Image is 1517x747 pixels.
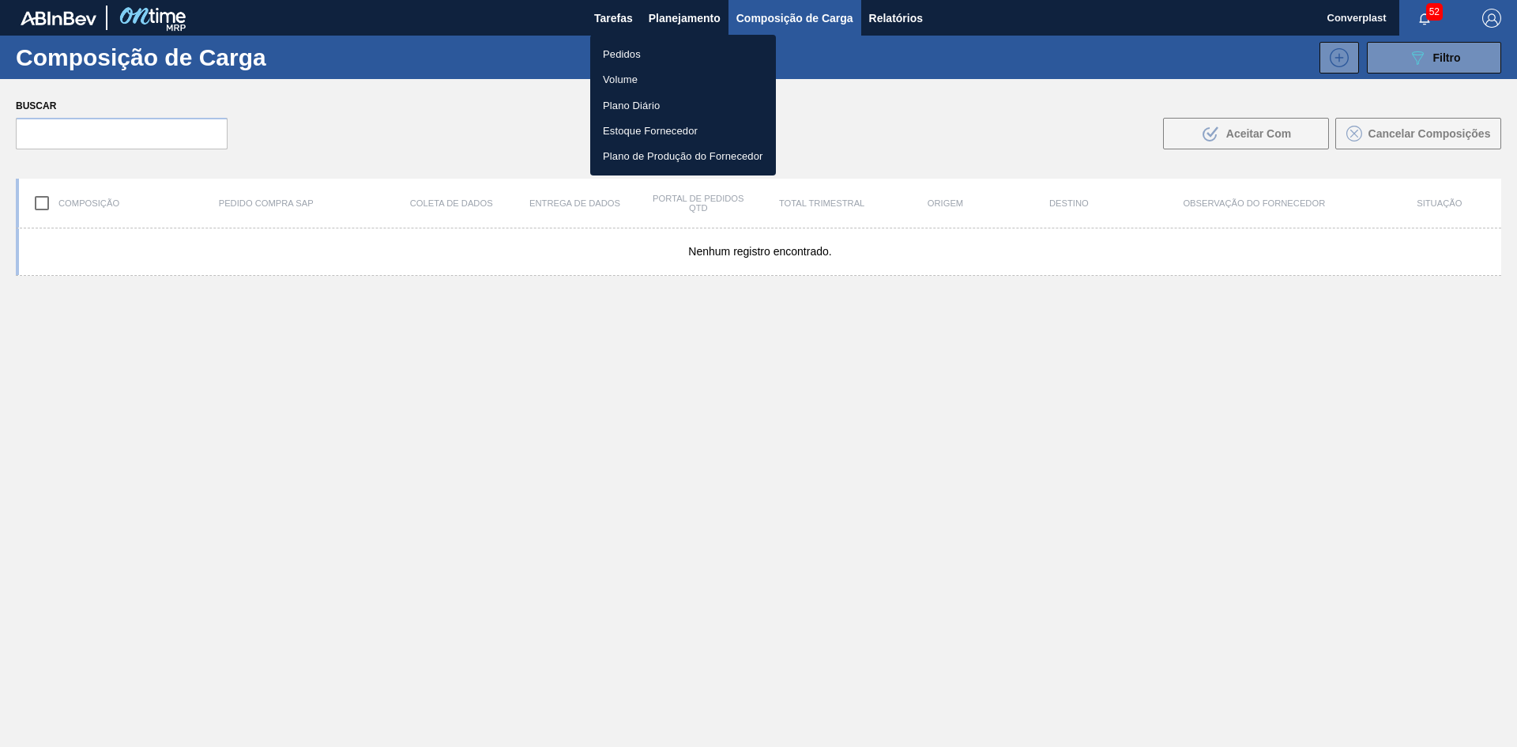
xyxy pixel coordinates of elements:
font: Volume [603,74,638,85]
a: Plano de Produção do Fornecedor [590,143,776,168]
a: Plano Diário [590,92,776,118]
a: Pedidos [590,41,776,66]
font: Pedidos [603,48,641,60]
font: Estoque Fornecedor [603,125,698,137]
font: Plano de Produção do Fornecedor [603,150,763,162]
a: Volume [590,66,776,92]
a: Estoque Fornecedor [590,118,776,143]
font: Plano Diário [603,99,660,111]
